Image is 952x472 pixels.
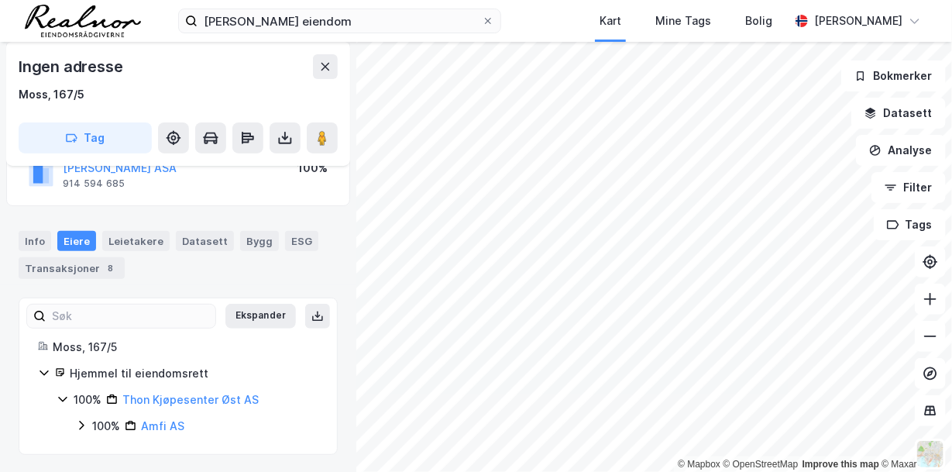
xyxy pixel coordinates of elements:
div: Hjemmel til eiendomsrett [70,364,318,383]
div: Ingen adresse [19,54,125,79]
div: Transaksjoner [19,257,125,279]
div: Moss, 167/5 [53,338,318,357]
a: Improve this map [802,459,879,470]
button: Datasett [851,98,946,129]
div: 100% [92,417,120,436]
button: Filter [871,172,946,203]
div: Bolig [745,12,772,30]
button: Tag [19,122,152,153]
div: Moss, 167/5 [19,85,84,104]
a: Mapbox [678,459,720,470]
div: [PERSON_NAME] [814,12,902,30]
div: Mine Tags [655,12,711,30]
a: Amfi AS [141,419,184,432]
button: Ekspander [225,304,296,329]
input: Søk [46,305,215,328]
iframe: Chat Widget [875,398,952,472]
div: Datasett [176,231,234,251]
button: Bokmerker [841,60,946,91]
div: 8 [103,260,119,276]
div: Bygg [240,231,279,251]
div: Leietakere [102,231,170,251]
div: Kontrollprogram for chat [875,398,952,472]
img: realnor-logo.934646d98de889bb5806.png [25,5,141,37]
button: Analyse [856,135,946,166]
div: ESG [285,231,318,251]
a: OpenStreetMap [723,459,799,470]
input: Søk på adresse, matrikkel, gårdeiere, leietakere eller personer [198,9,482,33]
div: Info [19,231,51,251]
div: 100% [74,391,101,409]
a: Thon Kjøpesenter Øst AS [122,393,259,406]
div: 914 594 685 [63,177,125,190]
div: Kart [600,12,621,30]
div: 100% [297,159,328,177]
div: Eiere [57,231,96,251]
button: Tags [874,209,946,240]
